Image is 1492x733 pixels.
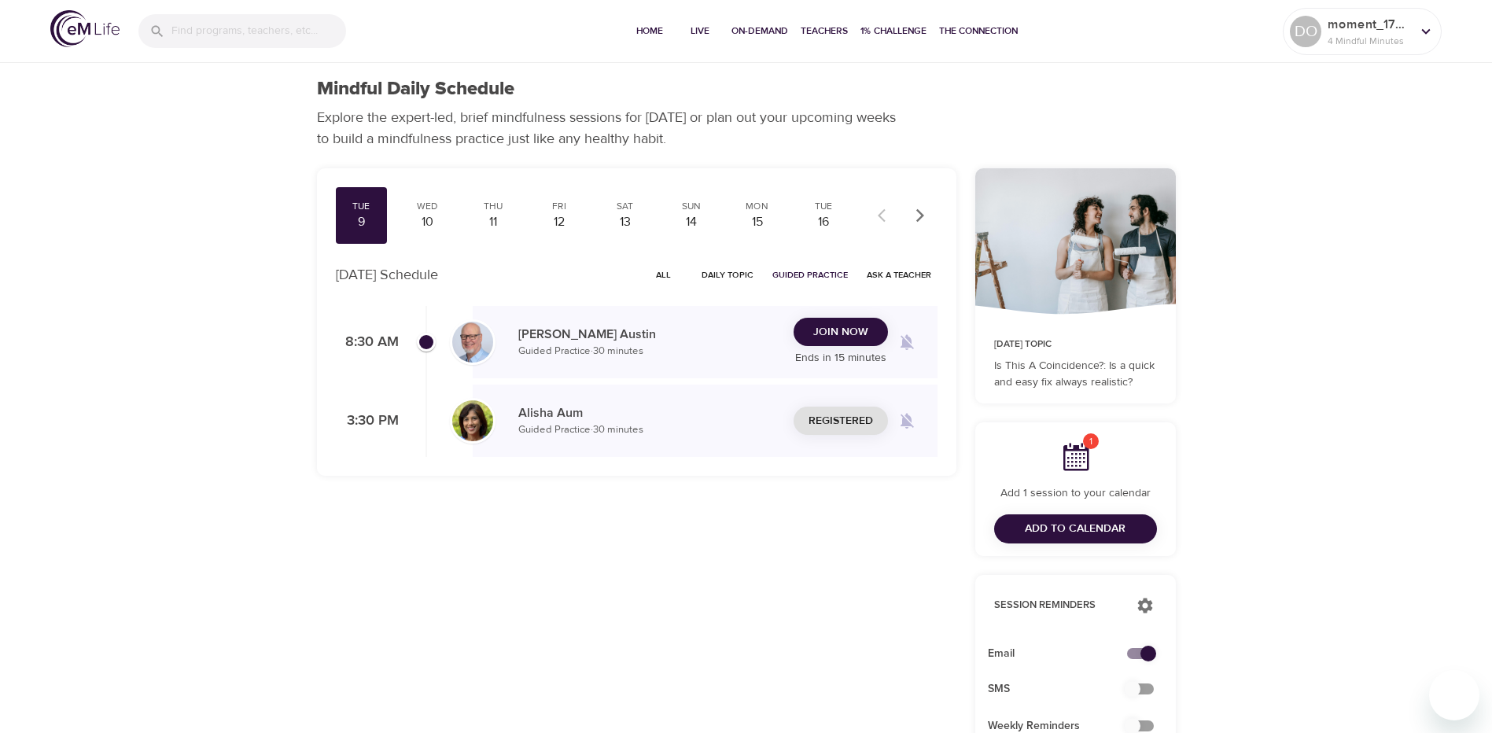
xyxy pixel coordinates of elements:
div: 12 [540,213,579,231]
span: Home [631,23,669,39]
img: Alisha%20Aum%208-9-21.jpg [452,400,493,441]
span: 1 [1083,433,1099,449]
button: Guided Practice [766,263,854,287]
input: Find programs, teachers, etc... [171,14,346,48]
div: 14 [672,213,711,231]
span: Remind me when a class goes live every Tuesday at 3:30 PM [888,402,926,440]
p: Ends in 15 minutes [794,350,888,366]
div: Sun [672,200,711,213]
div: 9 [342,213,381,231]
p: Session Reminders [994,598,1121,613]
p: Guided Practice · 30 minutes [518,422,781,438]
p: [DATE] Schedule [336,264,438,285]
span: All [645,267,683,282]
img: logo [50,10,120,47]
button: Add to Calendar [994,514,1157,543]
span: The Connection [939,23,1018,39]
button: Ask a Teacher [860,263,938,287]
button: All [639,263,689,287]
span: Registered [809,411,873,431]
span: Live [681,23,719,39]
p: moment_17556906112 [1328,15,1411,34]
div: Tue [342,200,381,213]
h1: Mindful Daily Schedule [317,78,514,101]
p: Explore the expert-led, brief mindfulness sessions for [DATE] or plan out your upcoming weeks to ... [317,107,907,149]
span: Daily Topic [702,267,753,282]
span: Teachers [801,23,848,39]
button: Registered [794,407,888,436]
div: Fri [540,200,579,213]
span: Guided Practice [772,267,848,282]
div: Thu [473,200,513,213]
div: 15 [738,213,777,231]
div: Tue [804,200,843,213]
div: DO [1290,16,1321,47]
button: Join Now [794,318,888,347]
span: 1% Challenge [860,23,927,39]
p: Alisha Aum [518,403,781,422]
p: 4 Mindful Minutes [1328,34,1411,48]
p: [DATE] Topic [994,337,1157,352]
p: 8:30 AM [336,332,399,353]
div: Mon [738,200,777,213]
p: 3:30 PM [336,411,399,432]
button: Daily Topic [695,263,760,287]
span: Email [988,646,1138,662]
span: SMS [988,681,1138,698]
p: [PERSON_NAME] Austin [518,325,781,344]
div: 16 [804,213,843,231]
div: Wed [407,200,447,213]
p: Is This A Coincidence?: Is a quick and easy fix always realistic? [994,358,1157,391]
div: Sat [606,200,645,213]
span: Remind me when a class goes live every Tuesday at 8:30 AM [888,323,926,361]
p: Guided Practice · 30 minutes [518,344,781,359]
span: Join Now [813,322,868,342]
span: On-Demand [731,23,788,39]
span: Ask a Teacher [867,267,931,282]
div: 13 [606,213,645,231]
span: Add to Calendar [1025,519,1125,539]
div: 11 [473,213,513,231]
div: 10 [407,213,447,231]
p: Add 1 session to your calendar [994,485,1157,502]
img: Jim_Austin_Headshot_min.jpg [452,322,493,363]
iframe: Button to launch messaging window [1429,670,1479,720]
